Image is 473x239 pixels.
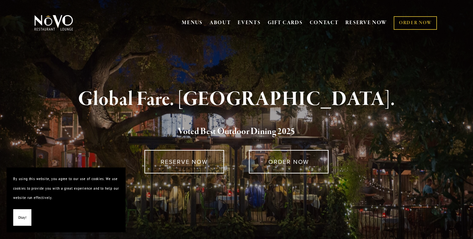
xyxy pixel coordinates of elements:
section: Cookie banner [7,167,126,232]
strong: Global Fare. [GEOGRAPHIC_DATA]. [78,87,395,112]
a: Voted Best Outdoor Dining 202 [178,126,291,138]
p: By using this website, you agree to our use of cookies. We use cookies to provide you with a grea... [13,174,119,203]
a: EVENTS [238,20,260,26]
img: Novo Restaurant &amp; Lounge [33,15,74,31]
button: Okay! [13,209,31,226]
a: GIFT CARDS [268,17,303,29]
a: RESERVE NOW [345,17,387,29]
a: ABOUT [210,20,231,26]
a: CONTACT [310,17,339,29]
a: ORDER NOW [394,16,437,30]
h2: 5 [45,125,428,139]
a: RESERVE NOW [144,150,224,173]
a: ORDER NOW [249,150,329,173]
span: Okay! [18,213,26,222]
a: MENUS [182,20,203,26]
